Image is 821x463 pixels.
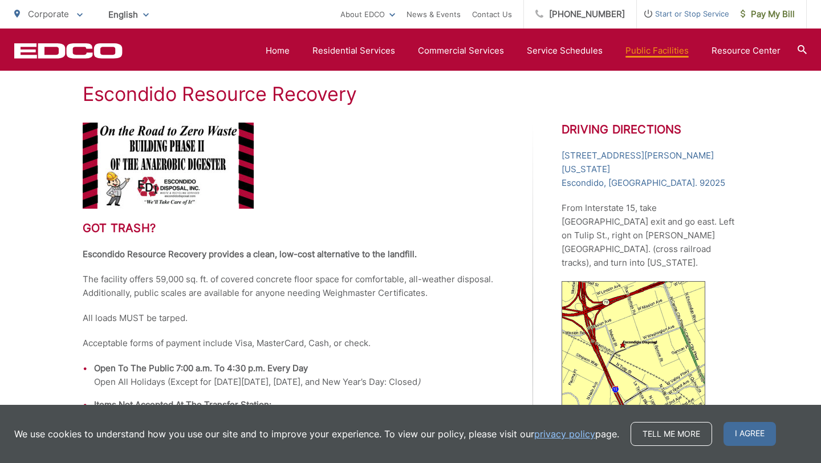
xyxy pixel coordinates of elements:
li: Open All Holidays (Except for [DATE][DATE], [DATE], and New Year’s Day: Closed [94,362,505,389]
span: I agree [724,422,776,446]
h1: Escondido Resource Recovery [83,83,738,105]
a: Public Facilities [625,44,689,58]
span: Pay My Bill [741,7,795,21]
h2: Driving Directions [562,123,738,136]
strong: Items Not Accepted At The Transfer Station: [94,399,271,410]
img: image [562,281,705,413]
a: Commercial Services [418,44,504,58]
p: All loads MUST be tarped. [83,311,505,325]
strong: Escondido Resource Recovery provides a clean, low-cost alternative to the landfill. [83,249,417,259]
p: The facility offers 59,000 sq. ft. of covered concrete floor space for comfortable, all-weather d... [83,273,505,300]
em: ) [417,376,420,387]
p: We use cookies to understand how you use our site and to improve your experience. To view our pol... [14,427,619,441]
a: privacy policy [534,427,595,441]
strong: Open To The Public 7:00 a.m. To 4:30 p.m. Every Day [94,363,308,373]
p: From Interstate 15, take [GEOGRAPHIC_DATA] exit and go east. Left on Tulip St., right on [PERSON_... [562,201,738,270]
a: Contact Us [472,7,512,21]
span: English [100,5,157,25]
a: EDCD logo. Return to the homepage. [14,43,123,59]
h2: Got trash? [83,221,505,235]
a: Tell me more [631,422,712,446]
span: Corporate [28,9,69,19]
a: Service Schedules [527,44,603,58]
p: Acceptable forms of payment include Visa, MasterCard, Cash, or check. [83,336,505,350]
a: Residential Services [312,44,395,58]
a: [STREET_ADDRESS][PERSON_NAME][US_STATE]Escondido, [GEOGRAPHIC_DATA]. 92025 [562,149,738,190]
a: News & Events [407,7,461,21]
a: About EDCO [340,7,395,21]
a: Home [266,44,290,58]
a: Resource Center [712,44,781,58]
